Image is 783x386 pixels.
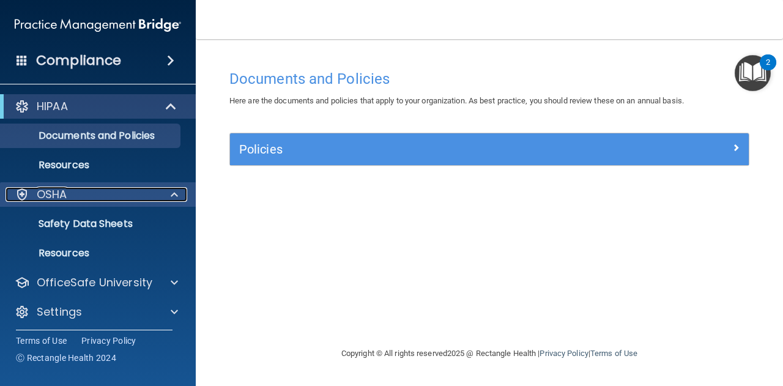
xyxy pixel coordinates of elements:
a: Policies [239,139,740,159]
iframe: Drift Widget Chat Controller [571,299,768,348]
h4: Compliance [36,52,121,69]
a: OSHA [15,187,178,202]
a: OfficeSafe University [15,275,178,290]
img: PMB logo [15,13,181,37]
span: Ⓒ Rectangle Health 2024 [16,352,116,364]
a: Settings [15,305,178,319]
a: Privacy Policy [81,335,136,347]
a: Terms of Use [590,349,637,358]
a: Terms of Use [16,335,67,347]
p: Safety Data Sheets [8,218,175,230]
a: Privacy Policy [540,349,588,358]
p: Documents and Policies [8,130,175,142]
div: 2 [766,62,770,78]
p: OfficeSafe University [37,275,152,290]
p: HIPAA [37,99,68,114]
a: HIPAA [15,99,177,114]
h4: Documents and Policies [229,71,749,87]
div: Copyright © All rights reserved 2025 @ Rectangle Health | | [266,334,713,373]
p: OSHA [37,187,67,202]
h5: Policies [239,143,610,156]
p: Resources [8,159,175,171]
span: Here are the documents and policies that apply to your organization. As best practice, you should... [229,96,684,105]
p: Settings [37,305,82,319]
p: Resources [8,247,175,259]
button: Open Resource Center, 2 new notifications [735,55,771,91]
